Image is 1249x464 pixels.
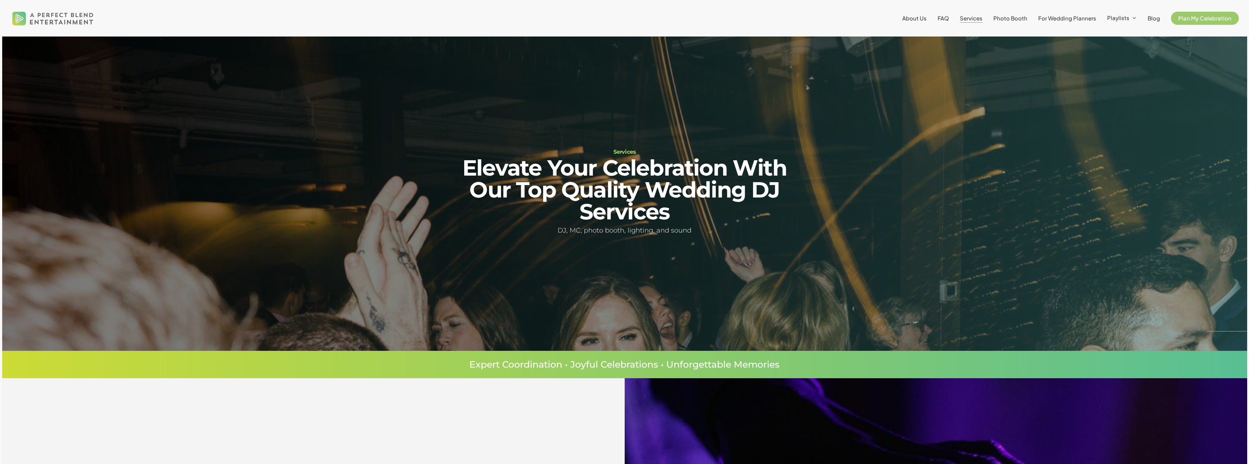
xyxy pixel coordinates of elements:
h1: Services [442,149,807,154]
span: Services [960,15,982,22]
h5: DJ, MC, photo booth, lighting, and sound [442,225,807,236]
p: Expert Coordination • Joyful Celebrations • Unforgettable Memories [346,360,904,369]
img: A Perfect Blend Entertainment [10,5,96,31]
span: Plan My Celebration [1178,15,1231,22]
a: About Us [902,15,927,21]
span: Playlists [1107,14,1129,21]
a: Services [960,15,982,21]
a: Playlists [1107,15,1137,22]
span: FAQ [938,15,949,22]
a: Plan My Celebration [1171,15,1239,21]
span: For Wedding Planners [1038,15,1096,22]
a: Blog [1148,15,1160,21]
a: FAQ [938,15,949,21]
h2: Elevate Your Celebration With Our Top Quality Wedding DJ Services [442,157,807,223]
a: Photo Booth [993,15,1027,21]
span: Blog [1148,15,1160,22]
span: Photo Booth [993,15,1027,22]
span: About Us [902,15,927,22]
a: For Wedding Planners [1038,15,1096,21]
